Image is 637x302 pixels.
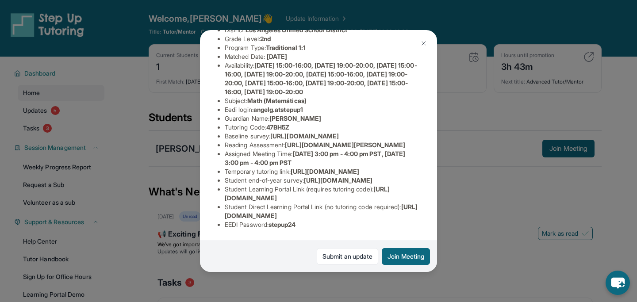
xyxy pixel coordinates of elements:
li: Tutoring Code : [225,123,419,132]
li: EEDI Password : [225,220,419,229]
span: [DATE] 3:00 pm - 4:00 pm PST, [DATE] 3:00 pm - 4:00 pm PST [225,150,405,166]
li: Student Learning Portal Link (requires tutoring code) : [225,185,419,203]
span: angelg.atstepup1 [253,106,303,113]
li: Grade Level: [225,34,419,43]
span: Math (Matemáticas) [247,97,307,104]
li: Subject : [225,96,419,105]
span: [URL][DOMAIN_NAME][PERSON_NAME] [285,141,405,149]
span: [URL][DOMAIN_NAME] [291,168,359,175]
li: Availability: [225,61,419,96]
li: Guardian Name : [225,114,419,123]
button: chat-button [606,271,630,295]
span: [PERSON_NAME] [269,115,321,122]
span: [URL][DOMAIN_NAME] [304,176,372,184]
img: Close Icon [420,40,427,47]
span: stepup24 [269,221,296,228]
span: [DATE] 15:00-16:00, [DATE] 19:00-20:00, [DATE] 15:00-16:00, [DATE] 19:00-20:00, [DATE] 15:00-16:0... [225,61,417,96]
li: Program Type: [225,43,419,52]
span: Los Angeles Unified School District [246,26,347,34]
li: Student Direct Learning Portal Link (no tutoring code required) : [225,203,419,220]
li: Temporary tutoring link : [225,167,419,176]
li: Student end-of-year survey : [225,176,419,185]
li: District: [225,26,419,34]
span: Traditional 1:1 [266,44,306,51]
li: Eedi login : [225,105,419,114]
li: Baseline survey : [225,132,419,141]
li: Matched Date: [225,52,419,61]
span: 2nd [260,35,271,42]
a: Submit an update [317,248,378,265]
span: [URL][DOMAIN_NAME] [270,132,339,140]
button: Join Meeting [382,248,430,265]
span: [DATE] [267,53,287,60]
span: 47BH5Z [266,123,289,131]
li: Assigned Meeting Time : [225,149,419,167]
li: Reading Assessment : [225,141,419,149]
